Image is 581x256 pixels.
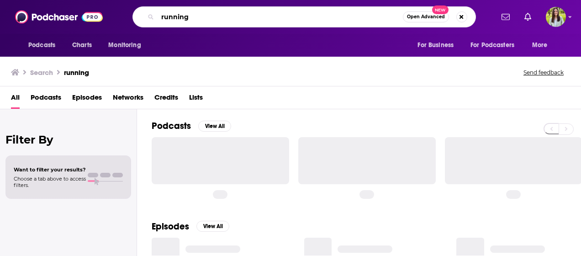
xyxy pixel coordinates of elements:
[11,90,20,109] a: All
[30,68,53,77] h3: Search
[417,39,454,52] span: For Business
[14,166,86,173] span: Want to filter your results?
[546,7,566,27] span: Logged in as meaghanyoungblood
[546,7,566,27] button: Show profile menu
[526,37,559,54] button: open menu
[498,9,513,25] a: Show notifications dropdown
[152,120,231,132] a: PodcastsView All
[152,221,189,232] h2: Episodes
[411,37,465,54] button: open menu
[102,37,153,54] button: open menu
[546,7,566,27] img: User Profile
[152,120,191,132] h2: Podcasts
[64,68,89,77] h3: running
[465,37,528,54] button: open menu
[407,15,445,19] span: Open Advanced
[22,37,67,54] button: open menu
[113,90,143,109] a: Networks
[72,90,102,109] a: Episodes
[108,39,141,52] span: Monitoring
[532,39,548,52] span: More
[521,69,566,76] button: Send feedback
[31,90,61,109] a: Podcasts
[196,221,229,232] button: View All
[403,11,449,22] button: Open AdvancedNew
[521,9,535,25] a: Show notifications dropdown
[72,39,92,52] span: Charts
[28,39,55,52] span: Podcasts
[15,8,103,26] img: Podchaser - Follow, Share and Rate Podcasts
[66,37,97,54] a: Charts
[432,5,449,14] span: New
[189,90,203,109] a: Lists
[158,10,403,24] input: Search podcasts, credits, & more...
[5,133,131,146] h2: Filter By
[152,221,229,232] a: EpisodesView All
[470,39,514,52] span: For Podcasters
[198,121,231,132] button: View All
[14,176,86,188] span: Choose a tab above to access filters.
[132,6,476,27] div: Search podcasts, credits, & more...
[154,90,178,109] a: Credits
